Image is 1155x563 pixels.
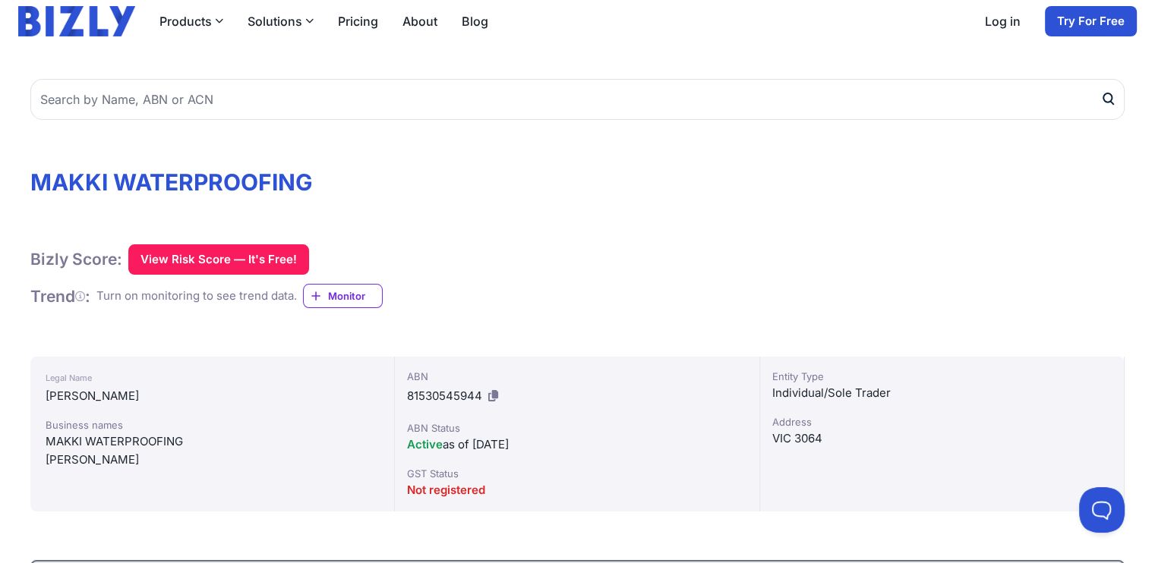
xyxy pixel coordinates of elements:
div: Turn on monitoring to see trend data. [96,288,297,305]
a: Try For Free [1045,6,1137,36]
div: ABN [407,369,746,384]
span: 81530545944 [407,388,482,403]
a: Monitor [303,284,383,308]
a: About [402,12,437,30]
button: Products [159,12,223,30]
button: View Risk Score — It's Free! [128,244,309,275]
span: Monitor [328,288,382,304]
div: MAKKI WATERPROOFING [46,432,379,451]
button: Solutions [248,12,314,30]
div: GST Status [407,466,746,481]
div: [PERSON_NAME] [46,387,379,405]
div: Address [772,414,1112,429]
h1: MAKKI WATERPROOFING [30,168,1125,196]
div: ABN Status [407,420,746,436]
div: VIC 3064 [772,429,1112,448]
h1: Trend : [30,286,90,307]
div: Individual/Sole Trader [772,384,1112,402]
div: as of [DATE] [407,436,746,454]
div: [PERSON_NAME] [46,451,379,469]
a: Log in [985,12,1021,30]
h1: Bizly Score: [30,249,122,269]
div: Business names [46,417,379,432]
span: Not registered [407,483,485,497]
a: Pricing [338,12,378,30]
span: Active [407,437,443,451]
iframe: Toggle Customer Support [1079,487,1125,533]
div: Entity Type [772,369,1112,384]
div: Legal Name [46,369,379,387]
a: Blog [462,12,488,30]
input: Search by Name, ABN or ACN [30,79,1125,120]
